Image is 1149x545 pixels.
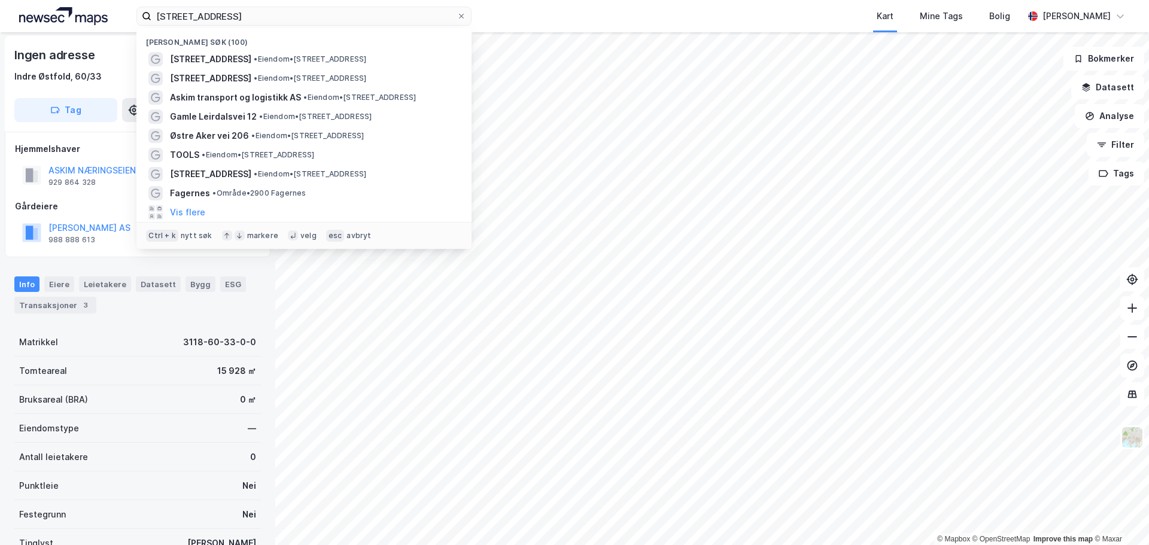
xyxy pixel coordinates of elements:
[920,9,963,23] div: Mine Tags
[202,150,205,159] span: •
[212,188,306,198] span: Område • 2900 Fagernes
[1075,104,1144,128] button: Analyse
[254,169,257,178] span: •
[254,74,257,83] span: •
[259,112,372,121] span: Eiendom • [STREET_ADDRESS]
[254,74,366,83] span: Eiendom • [STREET_ADDRESS]
[186,276,215,292] div: Bygg
[1063,47,1144,71] button: Bokmerker
[250,450,256,464] div: 0
[136,276,181,292] div: Datasett
[170,186,210,200] span: Fagernes
[19,392,88,407] div: Bruksareal (BRA)
[877,9,893,23] div: Kart
[202,150,314,160] span: Eiendom • [STREET_ADDRESS]
[326,230,345,242] div: esc
[303,93,307,102] span: •
[1034,535,1093,543] a: Improve this map
[15,199,260,214] div: Gårdeiere
[242,479,256,493] div: Nei
[181,231,212,240] div: nytt søk
[300,231,317,240] div: velg
[251,131,255,140] span: •
[14,98,117,122] button: Tag
[217,364,256,378] div: 15 928 ㎡
[14,69,102,84] div: Indre Østfold, 60/33
[19,421,79,436] div: Eiendomstype
[1042,9,1111,23] div: [PERSON_NAME]
[170,90,301,105] span: Askim transport og logistikk AS
[19,450,88,464] div: Antall leietakere
[1089,162,1144,185] button: Tags
[170,71,251,86] span: [STREET_ADDRESS]
[80,299,92,311] div: 3
[247,231,278,240] div: markere
[48,178,96,187] div: 929 864 328
[1087,133,1144,157] button: Filter
[151,7,457,25] input: Søk på adresse, matrikkel, gårdeiere, leietakere eller personer
[19,335,58,349] div: Matrikkel
[44,276,74,292] div: Eiere
[170,148,199,162] span: TOOLS
[1089,488,1149,545] iframe: Chat Widget
[1071,75,1144,99] button: Datasett
[170,109,257,124] span: Gamle Leirdalsvei 12
[251,131,364,141] span: Eiendom • [STREET_ADDRESS]
[259,112,263,121] span: •
[15,142,260,156] div: Hjemmelshaver
[170,205,205,220] button: Vis flere
[170,52,251,66] span: [STREET_ADDRESS]
[242,507,256,522] div: Nei
[19,7,108,25] img: logo.a4113a55bc3d86da70a041830d287a7e.svg
[170,129,249,143] span: Østre Aker vei 206
[79,276,131,292] div: Leietakere
[937,535,970,543] a: Mapbox
[183,335,256,349] div: 3118-60-33-0-0
[303,93,416,102] span: Eiendom • [STREET_ADDRESS]
[14,297,96,313] div: Transaksjoner
[146,230,178,242] div: Ctrl + k
[48,235,95,245] div: 988 888 613
[972,535,1031,543] a: OpenStreetMap
[19,507,66,522] div: Festegrunn
[248,421,256,436] div: —
[254,54,366,64] span: Eiendom • [STREET_ADDRESS]
[14,276,39,292] div: Info
[989,9,1010,23] div: Bolig
[14,45,97,65] div: Ingen adresse
[19,479,59,493] div: Punktleie
[136,28,472,50] div: [PERSON_NAME] søk (100)
[170,167,251,181] span: [STREET_ADDRESS]
[254,169,366,179] span: Eiendom • [STREET_ADDRESS]
[19,364,67,378] div: Tomteareal
[212,188,216,197] span: •
[240,392,256,407] div: 0 ㎡
[220,276,246,292] div: ESG
[1121,426,1144,449] img: Z
[346,231,371,240] div: avbryt
[254,54,257,63] span: •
